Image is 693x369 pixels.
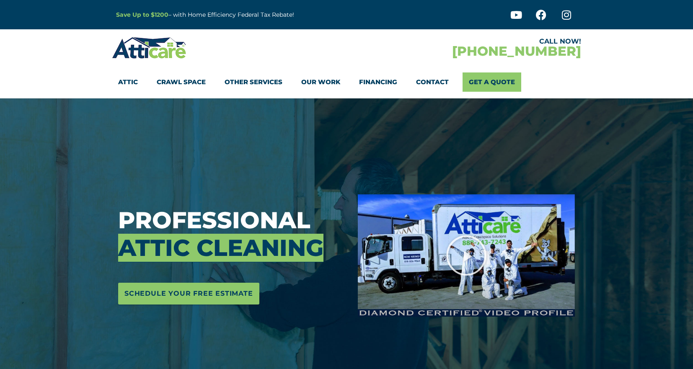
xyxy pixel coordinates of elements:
[416,72,449,92] a: Contact
[346,38,581,45] div: CALL NOW!
[116,10,388,20] p: – with Home Efficiency Federal Tax Rebate!
[118,72,575,92] nav: Menu
[116,11,168,18] a: Save Up to $1200
[157,72,206,92] a: Crawl Space
[118,206,345,262] h3: Professional
[118,234,323,262] span: Attic Cleaning
[301,72,340,92] a: Our Work
[445,235,487,276] div: Play Video
[359,72,397,92] a: Financing
[124,287,253,300] span: Schedule Your Free Estimate
[225,72,282,92] a: Other Services
[463,72,521,92] a: Get A Quote
[118,72,138,92] a: Attic
[118,283,259,304] a: Schedule Your Free Estimate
